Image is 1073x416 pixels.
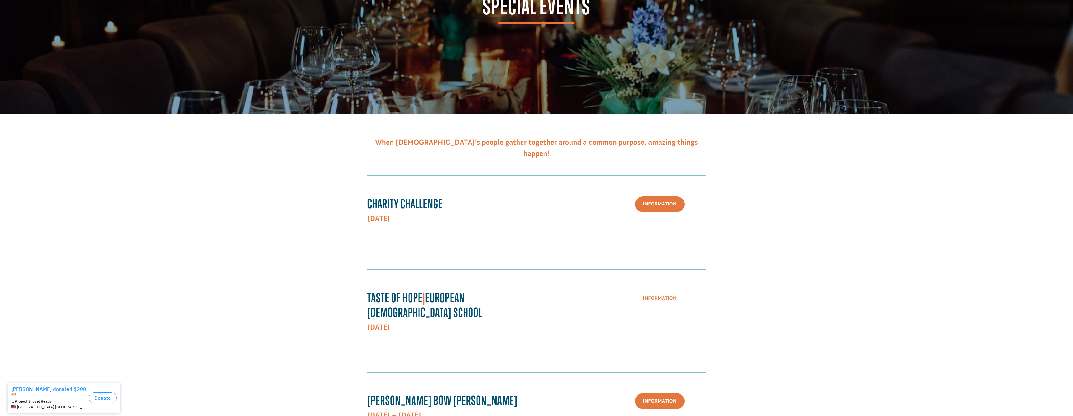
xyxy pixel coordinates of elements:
[635,196,685,212] a: Information
[11,6,86,19] div: [PERSON_NAME] donated $200
[367,393,518,408] span: [PERSON_NAME] Bow [PERSON_NAME]
[375,138,698,158] span: When [DEMOGRAPHIC_DATA]’s people gather together around a common purpose, amazing things happen!
[89,13,117,24] button: Donate
[635,393,685,409] a: Information
[635,290,685,306] a: Information
[367,214,390,223] strong: [DATE]
[11,19,86,24] div: to
[367,290,482,320] strong: Taste Of Hope European [DEMOGRAPHIC_DATA] School
[423,290,425,305] span: |
[367,196,443,211] strong: Charity Challenge
[15,19,52,24] strong: Project Shovel Ready
[367,323,390,332] strong: [DATE]
[11,25,16,29] img: US.png
[11,13,16,18] img: emoji confettiBall
[17,25,86,29] span: [GEOGRAPHIC_DATA] , [GEOGRAPHIC_DATA]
